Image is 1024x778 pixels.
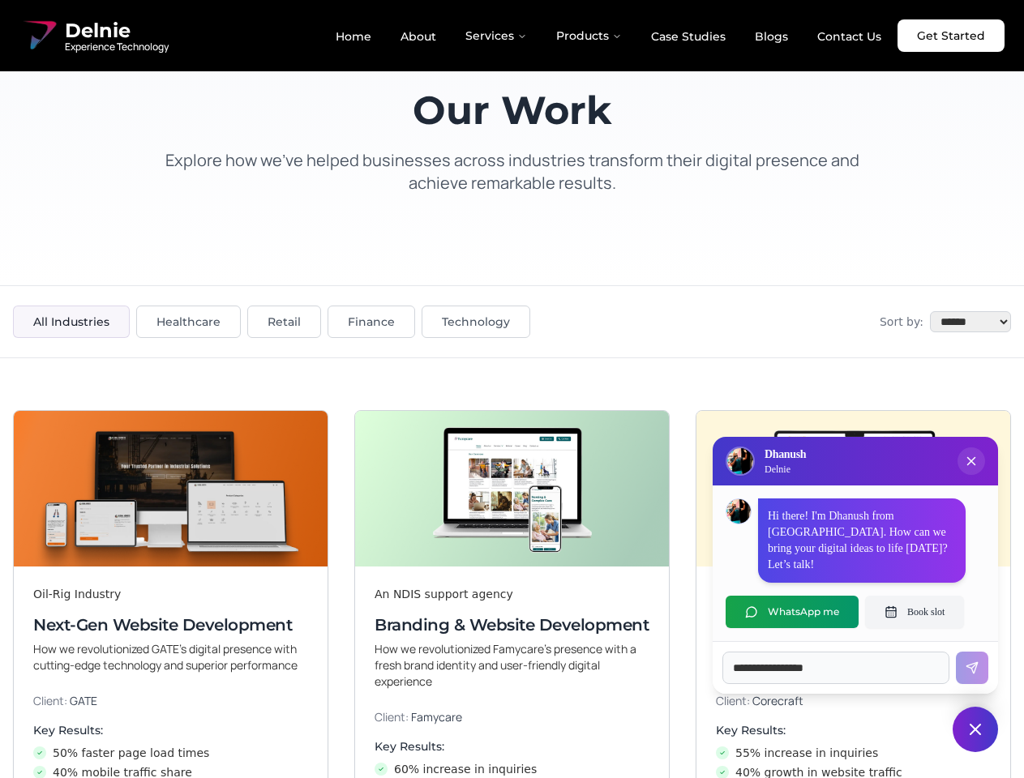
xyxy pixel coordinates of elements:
[136,306,241,338] button: Healthcare
[328,306,415,338] button: Finance
[33,693,308,709] p: Client:
[865,596,964,628] button: Book slot
[765,463,806,476] p: Delnie
[880,314,923,330] span: Sort by:
[13,306,130,338] button: All Industries
[65,18,169,44] span: Delnie
[149,149,876,194] p: Explore how we've helped businesses across industries transform their digital presence and achiev...
[375,641,649,690] p: How we revolutionized Famycare’s presence with a fresh brand identity and user-friendly digital e...
[19,16,169,55] a: Delnie Logo Full
[726,499,751,524] img: Dhanush
[696,411,1010,566] img: Digital & Brand Revamp
[742,23,801,50] a: Blogs
[716,745,991,761] li: 55% increase in inquiries
[727,448,753,474] img: Delnie Logo
[19,16,58,55] img: Delnie Logo
[323,19,894,52] nav: Main
[33,613,308,636] h3: Next-Gen Website Development
[411,709,462,725] span: Famycare
[953,707,998,752] button: Close chat
[375,586,649,602] div: An NDIS support agency
[14,411,328,566] img: Next-Gen Website Development
[768,508,956,573] p: Hi there! I'm Dhanush from [GEOGRAPHIC_DATA]. How can we bring your digital ideas to life [DATE]?...
[543,19,635,52] button: Products
[726,596,859,628] button: WhatsApp me
[804,23,894,50] a: Contact Us
[33,745,308,761] li: 50% faster page load times
[149,91,876,130] h1: Our Work
[375,613,649,636] h3: Branding & Website Development
[33,641,308,673] p: How we revolutionized GATE’s digital presence with cutting-edge technology and superior performance
[323,23,384,50] a: Home
[247,306,321,338] button: Retail
[638,23,739,50] a: Case Studies
[765,447,806,463] h3: Dhanush
[375,738,649,754] h4: Key Results:
[70,693,97,708] span: GATE
[375,761,649,777] li: 60% increase in inquiries
[898,19,1005,52] a: Get Started
[958,447,985,475] button: Close chat popup
[65,41,169,53] span: Experience Technology
[388,23,449,50] a: About
[375,709,649,725] p: Client:
[33,586,308,602] div: Oil-Rig Industry
[452,19,540,52] button: Services
[422,306,530,338] button: Technology
[355,411,669,566] img: Branding & Website Development
[33,722,308,738] h4: Key Results:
